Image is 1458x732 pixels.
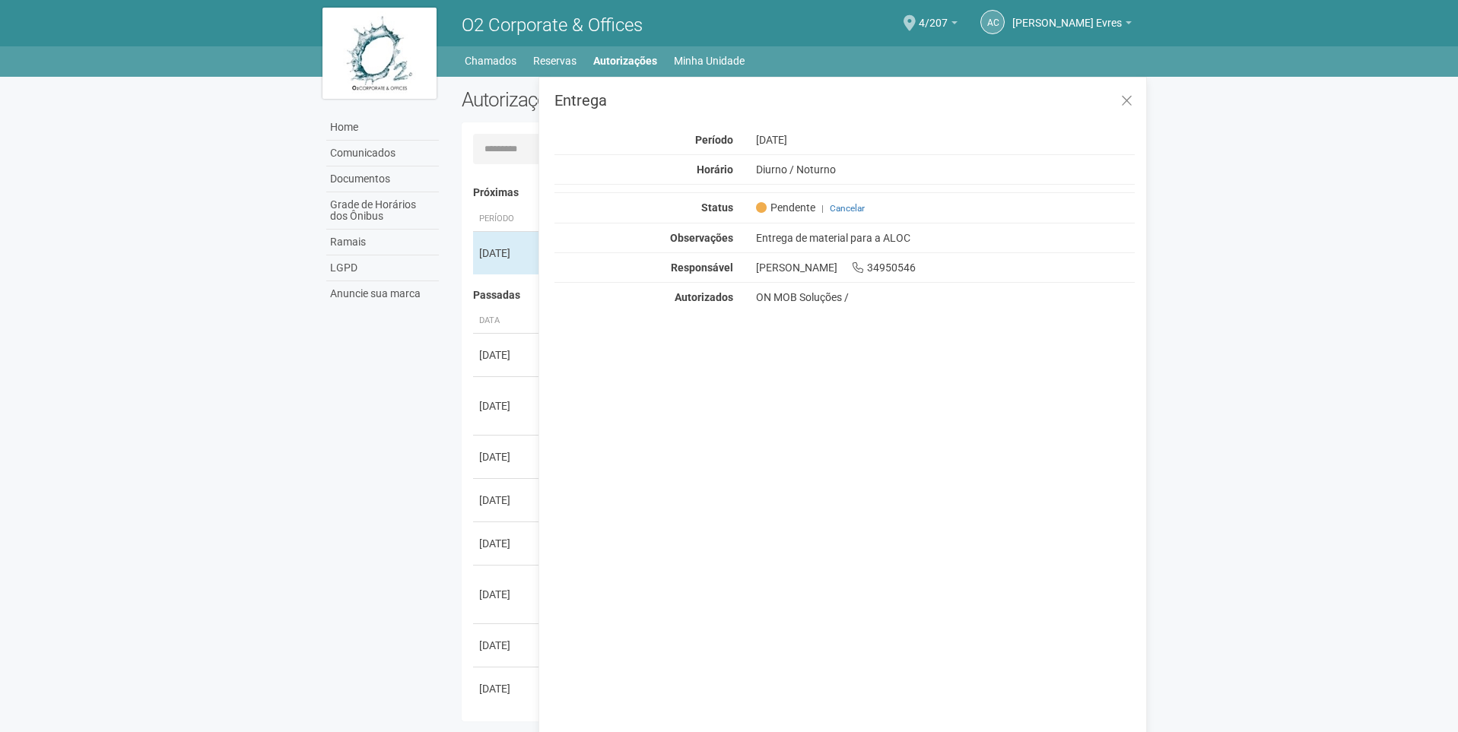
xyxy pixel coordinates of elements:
h4: Próximas [473,187,1125,198]
div: [DATE] [479,638,535,653]
span: Pendente [756,201,815,214]
span: 4/207 [919,2,948,29]
a: [PERSON_NAME] Evres [1012,19,1132,31]
div: [PERSON_NAME] 34950546 [745,261,1147,274]
div: [DATE] [479,587,535,602]
span: Armando Conceição Evres [1012,2,1122,29]
div: [DATE] [479,536,535,551]
a: Comunicados [326,141,439,166]
a: Anuncie sua marca [326,281,439,306]
div: [DATE] [479,398,535,414]
h4: Passadas [473,290,1125,301]
a: Cancelar [830,203,865,214]
a: AC [980,10,1005,34]
a: Chamados [465,50,516,71]
strong: Status [701,201,733,214]
th: Período [473,207,542,232]
a: LGPD [326,255,439,281]
div: [DATE] [745,133,1147,147]
span: | [821,203,824,214]
div: ON MOB Soluções / [756,290,1136,304]
strong: Período [695,134,733,146]
div: [DATE] [479,493,535,508]
div: Diurno / Noturno [745,163,1147,176]
a: Grade de Horários dos Ônibus [326,192,439,230]
div: [DATE] [479,246,535,261]
div: Entrega de material para a ALOC [745,231,1147,245]
div: [DATE] [479,449,535,464]
img: logo.jpg [322,8,437,99]
h3: Entrega [554,93,1135,108]
a: Ramais [326,230,439,255]
a: Documentos [326,166,439,192]
strong: Horário [697,163,733,176]
th: Data [473,309,542,334]
strong: Autorizados [675,291,733,303]
strong: Observações [670,232,733,244]
div: [DATE] [479,347,535,363]
a: Reservas [533,50,577,71]
a: Home [326,115,439,141]
h2: Autorizações [462,88,787,111]
a: Autorizações [593,50,657,71]
a: Minha Unidade [674,50,745,71]
span: O2 Corporate & Offices [462,14,643,36]
div: [DATE] [479,681,535,696]
strong: Responsável [671,261,733,274]
a: 4/207 [919,19,958,31]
